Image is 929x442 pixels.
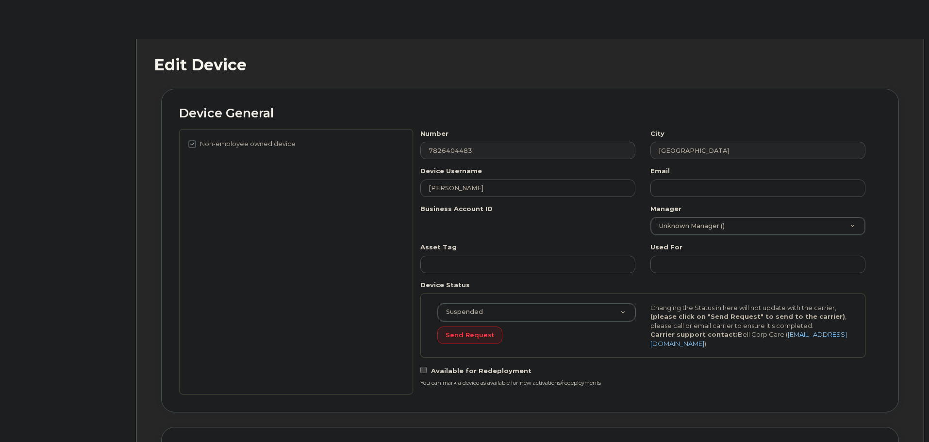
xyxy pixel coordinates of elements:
span: Unknown Manager () [653,222,725,230]
button: Send Request [437,327,502,344]
input: Available for Redeployment [420,367,427,373]
label: City [650,129,664,138]
a: Unknown Manager () [651,217,865,235]
div: Changing the Status in here will not update with the carrier, , please call or email carrier to e... [643,303,856,348]
h2: Device General [179,107,881,120]
label: Non-employee owned device [188,138,296,150]
label: Device Username [420,166,482,176]
label: Number [420,129,448,138]
strong: Carrier support contact: [650,330,738,338]
label: Manager [650,204,681,213]
label: Device Status [420,280,470,290]
label: Used For [650,243,682,252]
label: Asset Tag [420,243,457,252]
label: Email [650,166,670,176]
a: [EMAIL_ADDRESS][DOMAIN_NAME] [650,330,847,347]
h1: Edit Device [154,56,906,73]
div: You can mark a device as available for new activations/redeployments [420,379,865,387]
span: Available for Redeployment [431,367,531,375]
span: Suspended [440,308,483,316]
strong: (please click on "Send Request" to send to the carrier) [650,312,845,320]
input: Non-employee owned device [188,140,196,148]
a: Suspended [438,304,635,321]
label: Business Account ID [420,204,493,213]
